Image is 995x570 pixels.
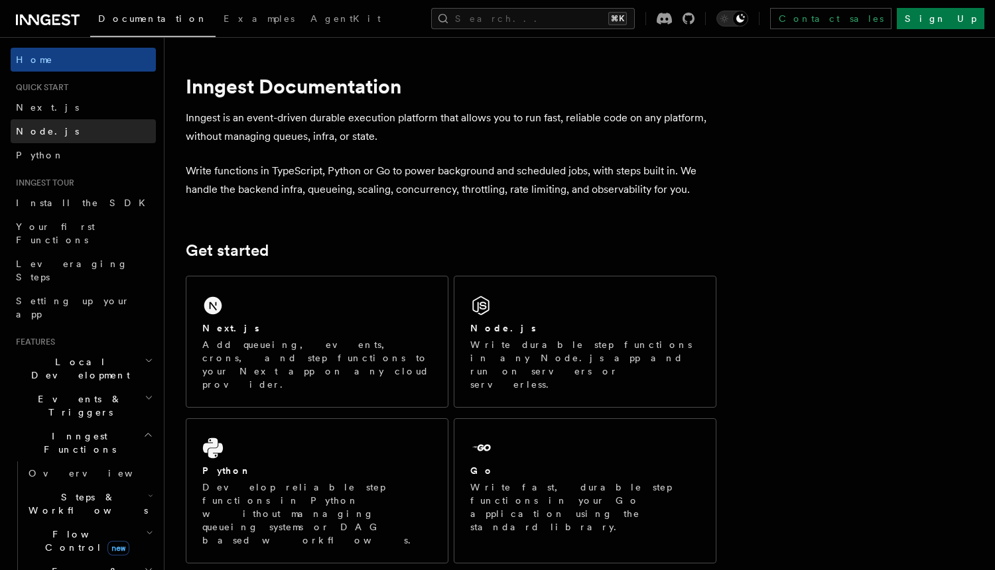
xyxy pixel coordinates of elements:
[16,198,153,208] span: Install the SDK
[23,490,148,517] span: Steps & Workflows
[23,485,156,522] button: Steps & Workflows
[716,11,748,27] button: Toggle dark mode
[186,74,716,98] h1: Inngest Documentation
[310,13,381,24] span: AgentKit
[16,126,79,137] span: Node.js
[454,276,716,408] a: Node.jsWrite durable step functions in any Node.js app and run on servers or serverless.
[11,95,156,119] a: Next.js
[16,258,128,282] span: Leveraging Steps
[11,424,156,461] button: Inngest Functions
[90,4,216,37] a: Documentation
[16,102,79,113] span: Next.js
[11,178,74,188] span: Inngest tour
[11,48,156,72] a: Home
[11,355,145,382] span: Local Development
[23,461,156,485] a: Overview
[11,392,145,419] span: Events & Triggers
[107,541,129,555] span: new
[11,337,55,347] span: Features
[897,8,984,29] a: Sign Up
[216,4,302,36] a: Examples
[11,119,156,143] a: Node.js
[470,321,536,335] h2: Node.js
[202,338,432,391] p: Add queueing, events, crons, and step functions to your Next app on any cloud provider.
[16,221,95,245] span: Your first Functions
[11,289,156,326] a: Setting up your app
[302,4,389,36] a: AgentKit
[29,468,165,479] span: Overview
[186,276,448,408] a: Next.jsAdd queueing, events, crons, and step functions to your Next app on any cloud provider.
[11,82,68,93] span: Quick start
[186,241,269,260] a: Get started
[224,13,295,24] span: Examples
[16,150,64,160] span: Python
[454,418,716,563] a: GoWrite fast, durable step functions in your Go application using the standard library.
[16,53,53,66] span: Home
[202,464,251,477] h2: Python
[470,338,700,391] p: Write durable step functions in any Node.js app and run on servers or serverless.
[431,8,635,29] button: Search...⌘K
[770,8,892,29] a: Contact sales
[202,321,259,335] h2: Next.js
[16,296,130,319] span: Setting up your app
[470,464,494,477] h2: Go
[98,13,208,24] span: Documentation
[23,528,146,554] span: Flow Control
[186,418,448,563] a: PythonDevelop reliable step functions in Python without managing queueing systems or DAG based wo...
[11,429,143,456] span: Inngest Functions
[470,481,700,534] p: Write fast, durable step functions in your Go application using the standard library.
[11,191,156,215] a: Install the SDK
[11,252,156,289] a: Leveraging Steps
[186,109,716,146] p: Inngest is an event-driven durable execution platform that allows you to run fast, reliable code ...
[608,12,627,25] kbd: ⌘K
[11,350,156,387] button: Local Development
[11,215,156,252] a: Your first Functions
[186,162,716,199] p: Write functions in TypeScript, Python or Go to power background and scheduled jobs, with steps bu...
[202,481,432,547] p: Develop reliable step functions in Python without managing queueing systems or DAG based workflows.
[23,522,156,559] button: Flow Controlnew
[11,387,156,424] button: Events & Triggers
[11,143,156,167] a: Python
